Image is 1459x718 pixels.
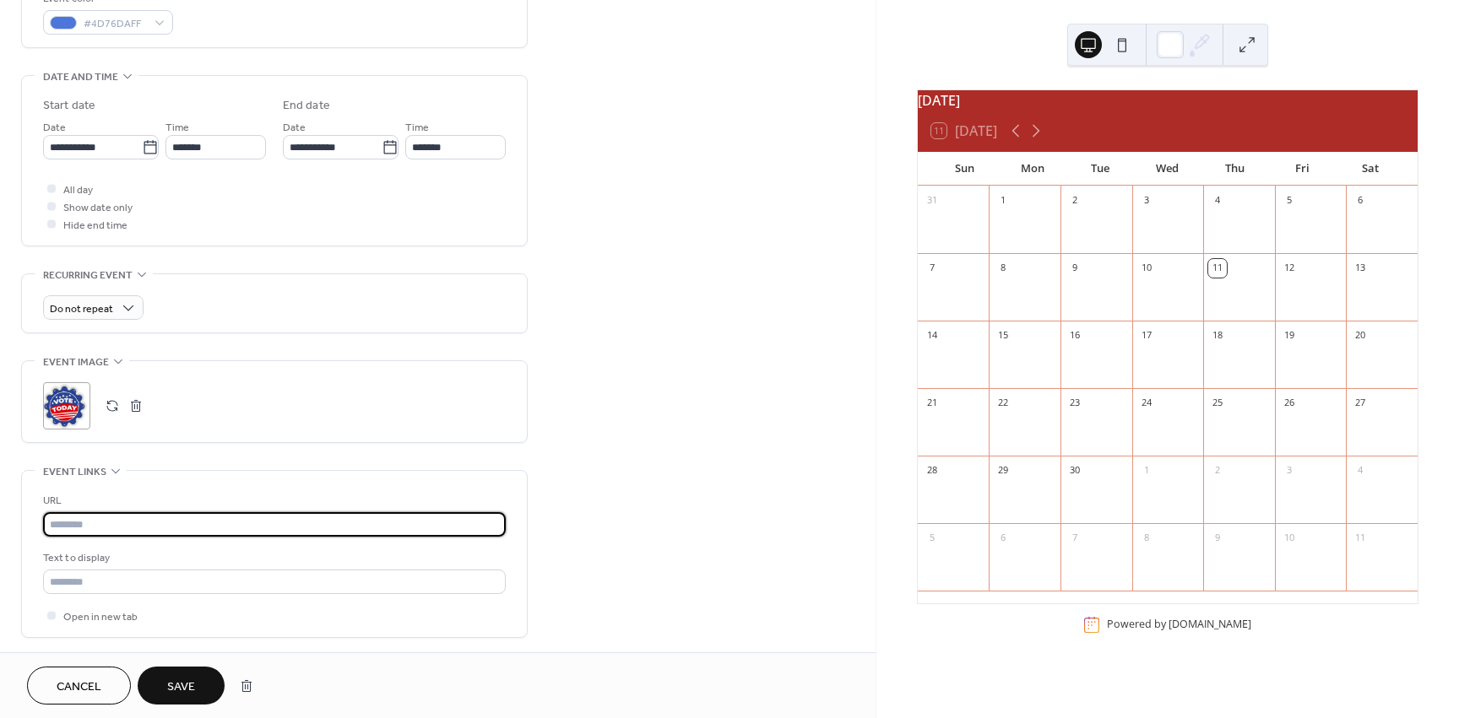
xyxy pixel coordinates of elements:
[923,462,941,480] div: 28
[283,119,306,137] span: Date
[1351,394,1370,413] div: 27
[1066,259,1084,278] div: 9
[1208,192,1227,210] div: 4
[994,394,1012,413] div: 22
[43,68,118,86] span: Date and time
[1351,529,1370,548] div: 11
[43,119,66,137] span: Date
[1201,152,1269,186] div: Thu
[1269,152,1337,186] div: Fri
[43,354,109,371] span: Event image
[63,608,138,626] span: Open in new tab
[1066,327,1084,345] div: 16
[283,97,330,115] div: End date
[43,267,133,284] span: Recurring event
[1137,259,1156,278] div: 10
[50,300,113,319] span: Do not repeat
[923,192,941,210] div: 31
[1208,394,1227,413] div: 25
[1137,462,1156,480] div: 1
[1169,617,1251,631] a: [DOMAIN_NAME]
[63,199,133,217] span: Show date only
[1066,152,1134,186] div: Tue
[994,327,1012,345] div: 15
[923,394,941,413] div: 21
[43,382,90,429] div: ;
[63,217,127,235] span: Hide end time
[1208,529,1227,548] div: 9
[1137,192,1156,210] div: 3
[1280,259,1299,278] div: 12
[167,678,195,696] span: Save
[84,15,146,33] span: #4D76DAFF
[43,492,502,510] div: URL
[57,678,101,696] span: Cancel
[994,462,1012,480] div: 29
[923,327,941,345] div: 14
[405,119,429,137] span: Time
[1134,152,1201,186] div: Wed
[1280,462,1299,480] div: 3
[918,90,1418,111] div: [DATE]
[1280,529,1299,548] div: 10
[27,667,131,705] button: Cancel
[931,152,999,186] div: Sun
[165,119,189,137] span: Time
[1351,462,1370,480] div: 4
[1107,617,1251,631] div: Powered by
[1337,152,1404,186] div: Sat
[138,667,225,705] button: Save
[1066,394,1084,413] div: 23
[1208,462,1227,480] div: 2
[43,463,106,481] span: Event links
[43,549,502,567] div: Text to display
[1208,259,1227,278] div: 11
[994,259,1012,278] div: 8
[923,529,941,548] div: 5
[1280,192,1299,210] div: 5
[923,259,941,278] div: 7
[999,152,1066,186] div: Mon
[1280,394,1299,413] div: 26
[1137,394,1156,413] div: 24
[1066,462,1084,480] div: 30
[994,529,1012,548] div: 6
[1137,529,1156,548] div: 8
[1351,327,1370,345] div: 20
[1066,192,1084,210] div: 2
[1208,327,1227,345] div: 18
[1351,192,1370,210] div: 6
[63,181,93,199] span: All day
[1280,327,1299,345] div: 19
[1066,529,1084,548] div: 7
[994,192,1012,210] div: 1
[1137,327,1156,345] div: 17
[43,97,95,115] div: Start date
[1351,259,1370,278] div: 13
